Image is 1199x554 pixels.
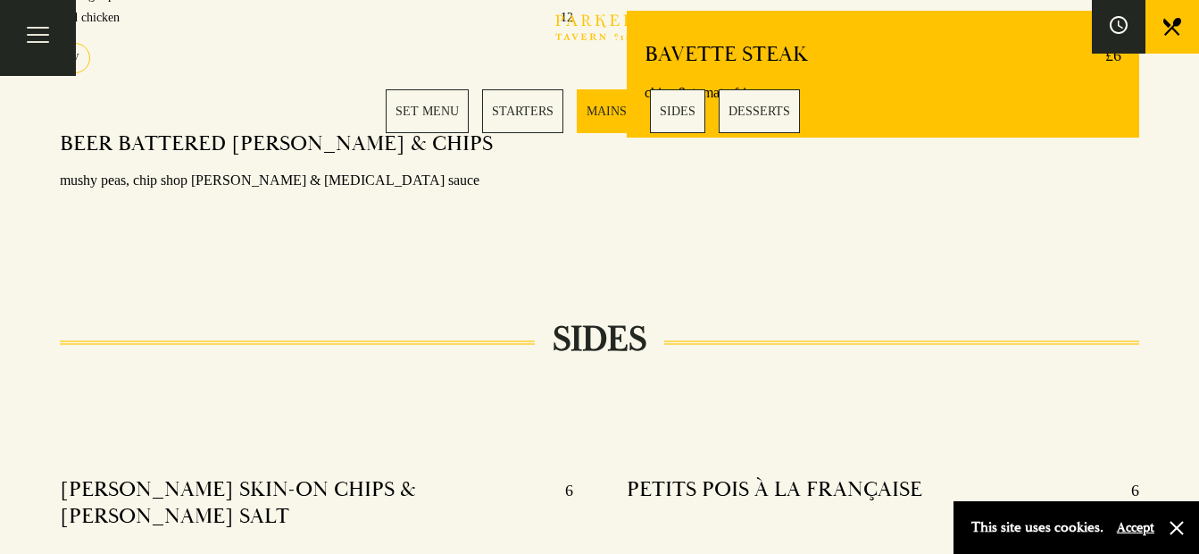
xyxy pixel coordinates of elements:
button: Accept [1117,519,1154,536]
p: £6 [1087,41,1121,70]
a: 4 / 5 [650,89,705,133]
p: mushy peas, chip shop [PERSON_NAME] & [MEDICAL_DATA] sauce [60,168,572,194]
a: 1 / 5 [386,89,469,133]
p: 6 [547,476,573,530]
a: 2 / 5 [482,89,563,133]
h2: SIDES [535,318,664,361]
p: add chicken [60,6,120,29]
h4: [PERSON_NAME] SKIN-ON CHIPS & [PERSON_NAME] SALT [60,476,546,530]
button: Close and accept [1168,519,1186,537]
p: 6 [1113,476,1139,505]
a: 5 / 5 [719,89,800,133]
p: 12 [561,6,573,29]
a: 3 / 5 [577,89,637,133]
h4: PETITS POIS À LA FRANÇAISE [627,476,922,505]
p: This site uses cookies. [971,515,1103,541]
h4: BAVETTE STEAK [645,41,808,70]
